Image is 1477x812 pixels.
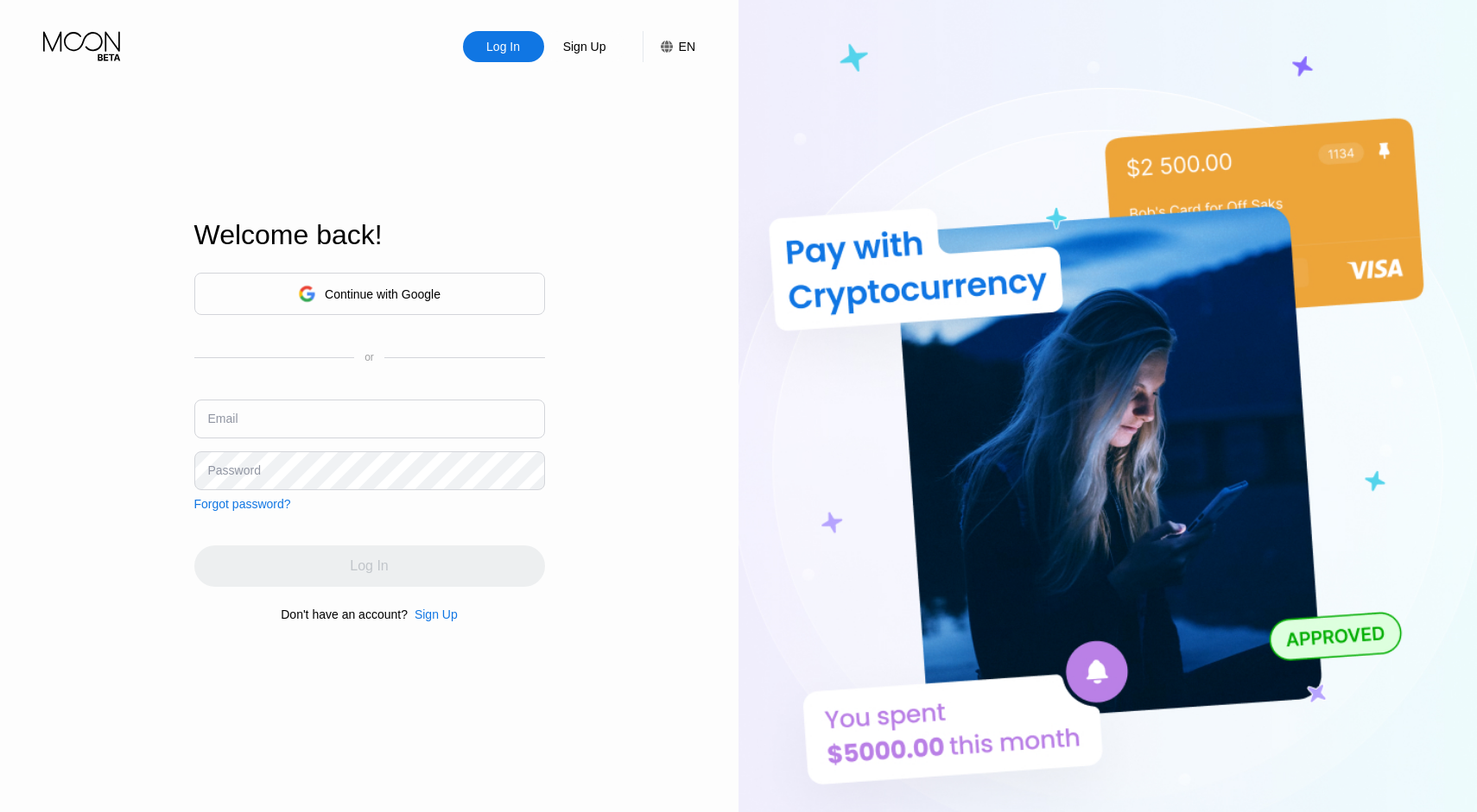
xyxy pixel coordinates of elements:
[643,31,695,62] div: EN
[485,38,522,55] div: Log In
[194,497,291,511] div: Forgot password?
[408,607,458,621] div: Sign Up
[325,287,441,301] div: Continue with Google
[561,38,608,55] div: Sign Up
[194,273,545,315] div: Continue with Google
[463,31,544,62] div: Log In
[208,463,261,477] div: Password
[208,412,238,425] div: Email
[364,351,374,363] div: or
[415,607,458,621] div: Sign Up
[194,219,545,251] div: Welcome back!
[544,31,625,62] div: Sign Up
[679,40,695,54] div: EN
[281,607,408,621] div: Don't have an account?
